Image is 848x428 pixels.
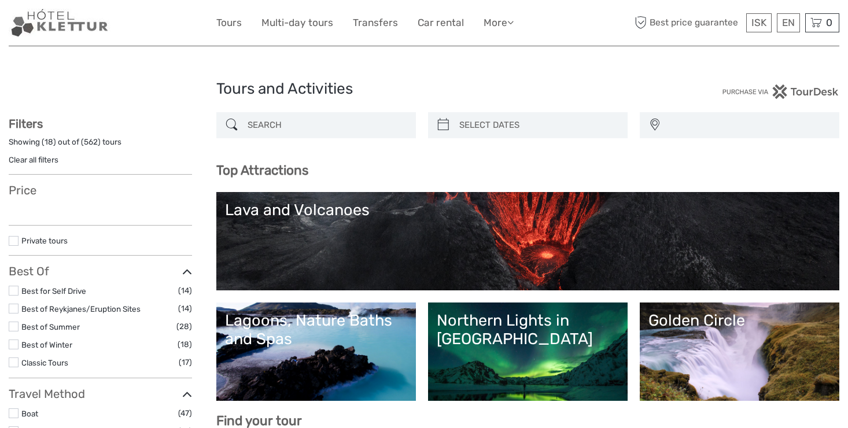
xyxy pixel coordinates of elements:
[21,358,68,367] a: Classic Tours
[176,320,192,333] span: (28)
[9,136,192,154] div: Showing ( ) out of ( ) tours
[648,311,831,392] a: Golden Circle
[722,84,839,99] img: PurchaseViaTourDesk.png
[216,163,308,178] b: Top Attractions
[751,17,766,28] span: ISK
[225,311,407,349] div: Lagoons, Nature Baths and Spas
[9,387,192,401] h3: Travel Method
[84,136,98,147] label: 562
[179,356,192,369] span: (17)
[418,14,464,31] a: Car rental
[437,311,619,392] a: Northern Lights in [GEOGRAPHIC_DATA]
[225,201,831,219] div: Lava and Volcanoes
[216,80,632,98] h1: Tours and Activities
[9,9,111,37] img: Our services
[9,155,58,164] a: Clear all filters
[484,14,514,31] a: More
[225,201,831,282] a: Lava and Volcanoes
[178,284,192,297] span: (14)
[21,304,141,313] a: Best of Reykjanes/Eruption Sites
[178,302,192,315] span: (14)
[178,338,192,351] span: (18)
[9,117,43,131] strong: Filters
[648,311,831,330] div: Golden Circle
[353,14,398,31] a: Transfers
[21,409,38,418] a: Boat
[9,183,192,197] h3: Price
[261,14,333,31] a: Multi-day tours
[225,311,407,392] a: Lagoons, Nature Baths and Spas
[632,13,743,32] span: Best price guarantee
[216,14,242,31] a: Tours
[21,236,68,245] a: Private tours
[21,286,86,296] a: Best for Self Drive
[21,340,72,349] a: Best of Winter
[9,264,192,278] h3: Best Of
[45,136,53,147] label: 18
[243,115,410,135] input: SEARCH
[21,322,80,331] a: Best of Summer
[455,115,622,135] input: SELECT DATES
[178,407,192,420] span: (47)
[824,17,834,28] span: 0
[437,311,619,349] div: Northern Lights in [GEOGRAPHIC_DATA]
[777,13,800,32] div: EN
